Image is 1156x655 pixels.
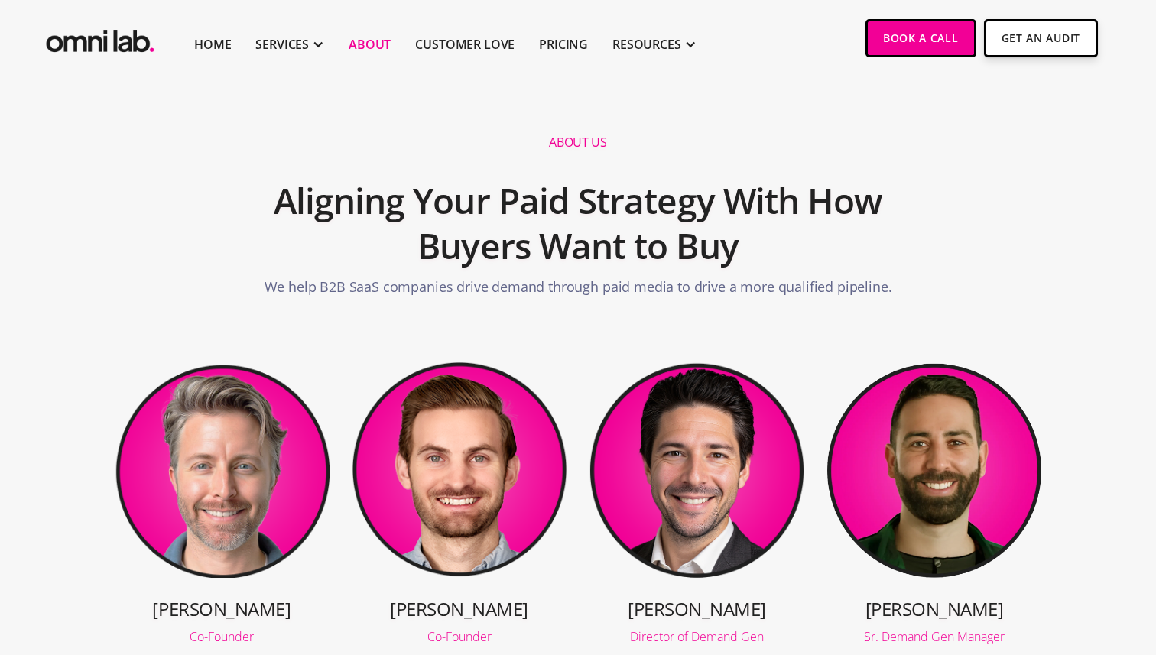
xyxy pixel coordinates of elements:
h3: [PERSON_NAME] [826,596,1043,621]
div: RESOURCES [612,35,681,54]
img: Omni Lab: B2B SaaS Demand Generation Agency [43,19,157,57]
a: Book a Call [865,19,976,57]
div: SERVICES [255,35,309,54]
iframe: Chat Widget [881,478,1156,655]
h1: About us [549,135,606,151]
a: Home [194,35,231,54]
p: We help B2B SaaS companies drive demand through paid media to drive a more qualified pipeline. [265,277,892,305]
h3: [PERSON_NAME] [589,596,806,621]
h3: [PERSON_NAME] [113,596,330,621]
div: Sr. Demand Gen Manager [826,631,1043,643]
a: Get An Audit [984,19,1098,57]
a: About [349,35,391,54]
h3: [PERSON_NAME] [351,596,568,621]
div: Co-Founder [351,631,568,643]
a: Customer Love [415,35,515,54]
div: Co-Founder [113,631,330,643]
a: Pricing [539,35,588,54]
a: home [43,19,157,57]
h2: Aligning Your Paid Strategy With How Buyers Want to Buy [214,170,942,277]
div: Director of Demand Gen [589,631,806,643]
